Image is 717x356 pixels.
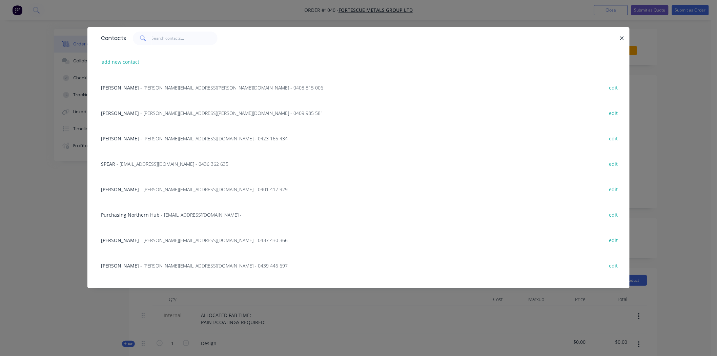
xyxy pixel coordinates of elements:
[140,84,323,91] span: - [PERSON_NAME][EMAIL_ADDRESS][PERSON_NAME][DOMAIN_NAME] - 0408 815 006
[606,159,621,168] button: edit
[101,110,139,116] span: [PERSON_NAME]
[101,135,139,142] span: [PERSON_NAME]
[101,186,139,193] span: [PERSON_NAME]
[606,83,621,92] button: edit
[606,108,621,117] button: edit
[140,110,323,116] span: - [PERSON_NAME][EMAIL_ADDRESS][PERSON_NAME][DOMAIN_NAME] - 0409 985 581
[606,235,621,244] button: edit
[140,186,288,193] span: - [PERSON_NAME][EMAIL_ADDRESS][DOMAIN_NAME] - 0401 417 929
[101,161,115,167] span: SPEAR
[606,286,621,295] button: edit
[101,262,139,269] span: [PERSON_NAME]
[140,288,292,294] span: - [PERSON_NAME][EMAIL_ADDRESS][PERSON_NAME][DOMAIN_NAME] -
[606,210,621,219] button: edit
[606,184,621,194] button: edit
[140,262,288,269] span: - [PERSON_NAME][EMAIL_ADDRESS][DOMAIN_NAME] - 0439 445 697
[101,288,139,294] span: [PERSON_NAME]
[161,212,242,218] span: - [EMAIL_ADDRESS][DOMAIN_NAME] -
[140,135,288,142] span: - [PERSON_NAME][EMAIL_ADDRESS][DOMAIN_NAME] - 0423 165 434
[98,57,143,66] button: add new contact
[98,27,126,49] div: Contacts
[606,261,621,270] button: edit
[101,84,139,91] span: [PERSON_NAME]
[101,237,139,243] span: [PERSON_NAME]
[117,161,228,167] span: - [EMAIL_ADDRESS][DOMAIN_NAME] - 0436 362 635
[140,237,288,243] span: - [PERSON_NAME][EMAIL_ADDRESS][DOMAIN_NAME] - 0437 430 366
[606,134,621,143] button: edit
[101,212,160,218] span: Purchasing Northern Hub
[152,32,218,45] input: Search contacts...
